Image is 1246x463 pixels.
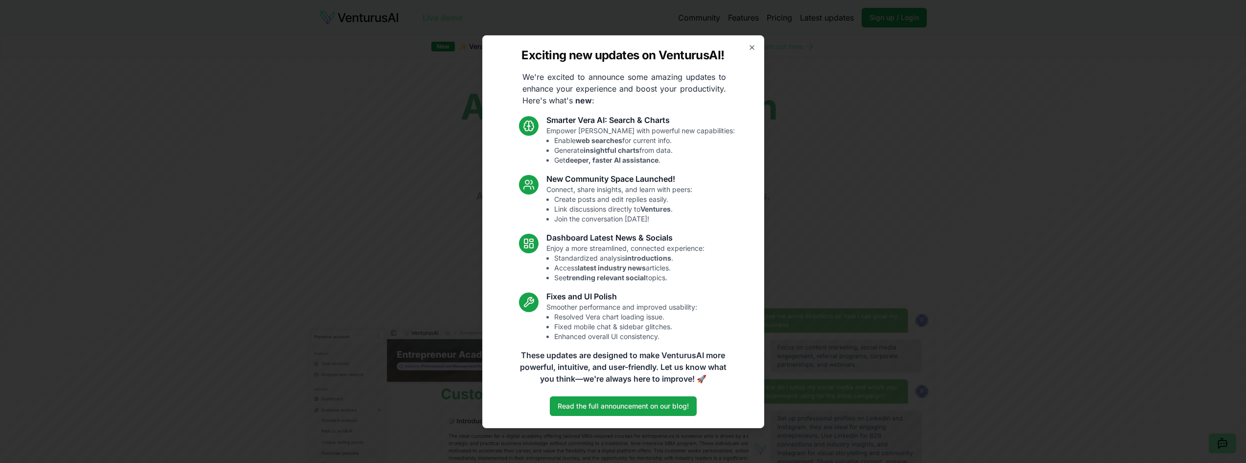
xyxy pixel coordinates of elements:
[584,146,639,154] strong: insightful charts
[565,156,658,164] strong: deeper, faster AI assistance
[576,136,622,145] strong: web searches
[554,146,735,155] li: Generate from data.
[640,205,671,213] strong: Ventures
[554,195,692,204] li: Create posts and edit replies easily.
[554,263,705,273] li: Access articles.
[554,312,697,322] li: Resolved Vera chart loading issue.
[521,48,724,63] h2: Exciting new updates on VenturusAI!
[578,264,646,272] strong: latest industry news
[546,126,735,165] p: Empower [PERSON_NAME] with powerful new capabilities:
[550,396,697,416] a: Read the full announcement on our blog!
[554,322,697,332] li: Fixed mobile chat & sidebar glitches.
[546,291,697,302] h3: Fixes and UI Polish
[546,244,705,283] p: Enjoy a more streamlined, connected experience:
[554,136,735,146] li: Enable for current info.
[554,332,697,341] li: Enhanced overall UI consistency.
[554,204,692,214] li: Link discussions directly to .
[554,155,735,165] li: Get .
[514,349,733,385] p: These updates are designed to make VenturusAI more powerful, intuitive, and user-friendly. Let us...
[554,253,705,263] li: Standardized analysis .
[515,71,734,106] p: We're excited to announce some amazing updates to enhance your experience and boost your producti...
[546,173,692,185] h3: New Community Space Launched!
[546,185,692,224] p: Connect, share insights, and learn with peers:
[575,96,592,105] strong: new
[546,114,735,126] h3: Smarter Vera AI: Search & Charts
[546,302,697,341] p: Smoother performance and improved usability:
[546,232,705,244] h3: Dashboard Latest News & Socials
[554,214,692,224] li: Join the conversation [DATE]!
[554,273,705,283] li: See topics.
[566,273,646,282] strong: trending relevant social
[625,254,671,262] strong: introductions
